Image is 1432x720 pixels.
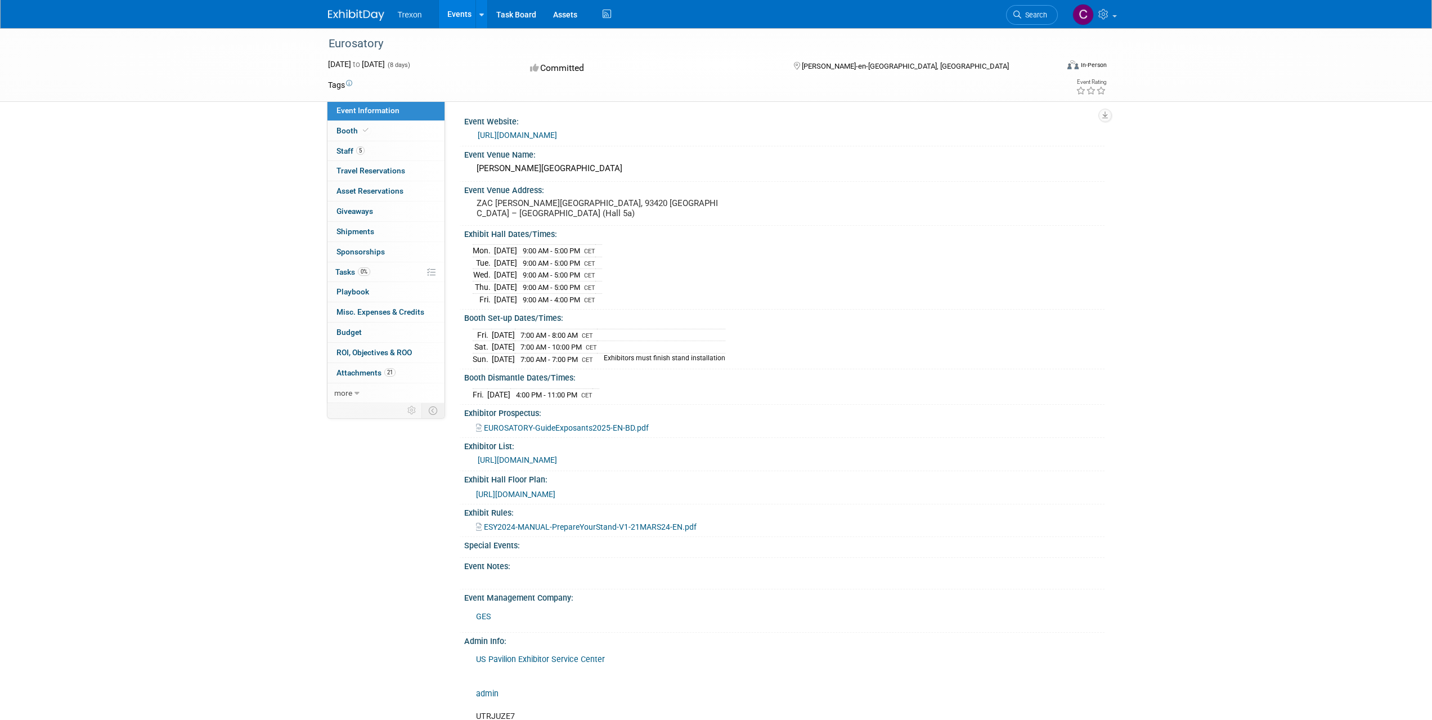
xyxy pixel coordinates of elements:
td: Fri. [473,388,487,400]
div: Event Format [991,59,1107,75]
span: more [334,388,352,397]
a: admin [476,689,499,699]
td: Fri. [473,293,494,305]
div: Committed [527,59,775,78]
a: Travel Reservations [327,161,445,181]
span: Playbook [336,287,369,296]
span: Booth [336,126,371,135]
div: Booth Set-up Dates/Times: [464,310,1105,324]
div: Admin Info: [464,633,1105,647]
div: Event Venue Name: [464,146,1105,160]
span: CET [584,260,595,267]
div: [PERSON_NAME][GEOGRAPHIC_DATA] [473,160,1096,177]
div: Eurosatory [325,34,1041,54]
a: ROI, Objectives & ROO [327,343,445,363]
div: In-Person [1080,61,1107,69]
span: Tasks [335,267,370,276]
img: Format-Inperson.png [1067,60,1079,69]
td: Mon. [473,245,494,257]
div: Exhibit Rules: [464,504,1105,518]
td: [DATE] [494,257,517,269]
a: more [327,383,445,403]
a: [URL][DOMAIN_NAME] [476,490,555,499]
span: ESY2024-MANUAL-PrepareYourStand-V1-21MARS24-EN.pdf [484,522,697,531]
img: Caroline Dahm [1072,4,1094,25]
span: 9:00 AM - 5:00 PM [523,271,580,279]
img: ExhibitDay [328,10,384,21]
span: CET [586,344,597,351]
a: Giveaways [327,202,445,221]
a: Misc. Expenses & Credits [327,302,445,322]
span: Staff [336,146,365,155]
a: [URL][DOMAIN_NAME] [478,131,557,140]
td: Tags [328,79,352,91]
td: Sat. [473,341,492,354]
span: CET [581,392,592,399]
td: Thu. [473,281,494,294]
div: Exhibitor Prospectus: [464,405,1105,419]
span: EUROSATORY-GuideExposants2025-EN-BD.pdf [484,423,649,432]
span: Misc. Expenses & Credits [336,307,424,316]
a: Playbook [327,282,445,302]
td: [DATE] [494,281,517,294]
a: Shipments [327,222,445,242]
span: CET [584,248,595,255]
span: 9:00 AM - 5:00 PM [523,247,580,255]
span: 9:00 AM - 5:00 PM [523,259,580,267]
div: Event Rating [1076,79,1106,85]
span: 21 [384,368,396,377]
span: 7:00 AM - 10:00 PM [520,343,582,351]
a: Asset Reservations [327,181,445,201]
a: Event Information [327,101,445,120]
span: CET [584,272,595,279]
span: Asset Reservations [336,186,403,195]
span: (8 days) [387,61,410,69]
div: Event Venue Address: [464,182,1105,196]
span: Budget [336,328,362,337]
td: [DATE] [492,353,515,365]
td: Fri. [473,329,492,341]
td: Personalize Event Tab Strip [402,403,422,418]
div: Exhibit Hall Floor Plan: [464,471,1105,485]
td: [DATE] [492,341,515,354]
pre: ZAC [PERSON_NAME][GEOGRAPHIC_DATA], 93420 [GEOGRAPHIC_DATA] – [GEOGRAPHIC_DATA] (Hall 5a) [477,198,719,218]
span: Search [1021,11,1047,19]
td: Toggle Event Tabs [421,403,445,418]
div: Event Management Company: [464,589,1105,603]
a: Attachments21 [327,363,445,383]
span: [PERSON_NAME]-en-[GEOGRAPHIC_DATA], [GEOGRAPHIC_DATA] [802,62,1009,70]
td: [DATE] [494,293,517,305]
td: [DATE] [492,329,515,341]
span: [DATE] [DATE] [328,60,385,69]
span: 0% [358,267,370,276]
td: Wed. [473,269,494,281]
div: Special Events: [464,537,1105,551]
a: Search [1006,5,1058,25]
span: Attachments [336,368,396,377]
a: [URL][DOMAIN_NAME] [478,455,557,464]
div: Booth Dismantle Dates/Times: [464,369,1105,383]
a: Booth [327,121,445,141]
div: Event Notes: [464,558,1105,572]
span: 9:00 AM - 5:00 PM [523,283,580,292]
td: [DATE] [494,269,517,281]
a: Staff5 [327,141,445,161]
span: 7:00 AM - 8:00 AM [520,331,578,339]
span: 4:00 PM - 11:00 PM [516,391,577,399]
div: Exhibit Hall Dates/Times: [464,226,1105,240]
span: Sponsorships [336,247,385,256]
span: Travel Reservations [336,166,405,175]
span: to [351,60,362,69]
span: Giveaways [336,207,373,216]
span: Event Information [336,106,399,115]
span: CET [582,332,593,339]
td: [DATE] [487,388,510,400]
a: US Pavilion Exhibitor Service Center [476,655,605,664]
a: Sponsorships [327,242,445,262]
div: Exhibitor List: [464,438,1105,452]
a: GES [476,612,491,621]
span: ROI, Objectives & ROO [336,348,412,357]
td: Tue. [473,257,494,269]
i: Booth reservation complete [363,127,369,133]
